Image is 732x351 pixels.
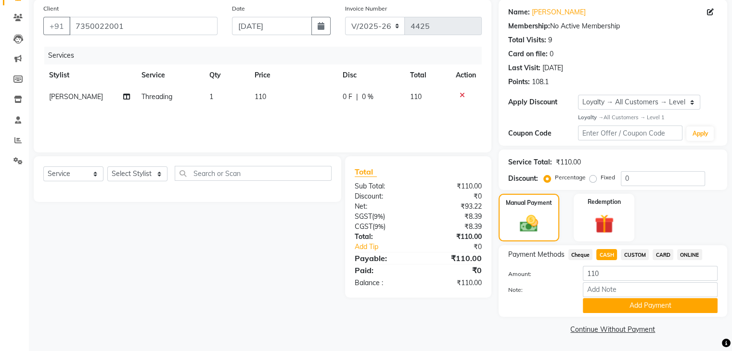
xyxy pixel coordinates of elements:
span: Threading [141,92,172,101]
div: 108.1 [532,77,549,87]
div: ₹0 [430,242,488,252]
div: ₹93.22 [418,201,489,212]
div: ₹0 [418,191,489,201]
div: Last Visit: [508,63,540,73]
div: Discount: [347,191,418,201]
label: Date [232,4,245,13]
div: ₹8.39 [418,222,489,232]
div: Balance : [347,278,418,288]
div: 9 [548,35,552,45]
div: All Customers → Level 1 [578,113,718,122]
th: Stylist [43,64,136,86]
label: Manual Payment [506,199,552,207]
span: ONLINE [677,249,702,260]
button: +91 [43,17,70,35]
div: Total Visits: [508,35,546,45]
a: Add Tip [347,242,430,252]
span: 9% [374,223,384,230]
span: 1 [209,92,213,101]
span: Total [355,167,377,177]
div: Payable: [347,252,418,264]
div: ₹0 [418,264,489,276]
span: SGST [355,212,372,221]
a: [PERSON_NAME] [532,7,586,17]
th: Total [404,64,450,86]
span: CGST [355,222,372,231]
div: Services [44,47,489,64]
div: [DATE] [542,63,563,73]
th: Action [450,64,482,86]
div: ₹8.39 [418,212,489,222]
div: ₹110.00 [556,157,581,167]
span: CUSTOM [621,249,649,260]
span: CARD [653,249,673,260]
div: Total: [347,232,418,242]
img: _gift.svg [589,212,620,236]
div: Net: [347,201,418,212]
div: ( ) [347,212,418,222]
input: Search by Name/Mobile/Email/Code [69,17,218,35]
strong: Loyalty → [578,114,604,121]
div: Apply Discount [508,97,578,107]
th: Qty [204,64,249,86]
img: _cash.svg [514,213,544,234]
div: ( ) [347,222,418,232]
div: Points: [508,77,530,87]
a: Continue Without Payment [501,325,725,335]
div: Discount: [508,174,538,184]
input: Enter Offer / Coupon Code [578,125,683,140]
th: Price [249,64,337,86]
span: | [356,92,358,102]
label: Client [43,4,59,13]
th: Service [136,64,204,86]
span: 110 [410,92,422,101]
label: Redemption [588,198,621,206]
div: ₹110.00 [418,181,489,191]
span: [PERSON_NAME] [49,92,103,101]
label: Percentage [555,173,586,182]
div: Name: [508,7,530,17]
div: Sub Total: [347,181,418,191]
th: Disc [337,64,404,86]
button: Add Payment [583,298,718,313]
span: Payment Methods [508,250,565,260]
div: Membership: [508,21,550,31]
input: Amount [583,266,718,281]
div: Card on file: [508,49,548,59]
span: 110 [255,92,266,101]
div: No Active Membership [508,21,718,31]
span: Cheque [568,249,593,260]
input: Search or Scan [175,166,332,181]
div: 0 [550,49,553,59]
div: ₹110.00 [418,278,489,288]
span: 0 F [343,92,352,102]
span: CASH [596,249,617,260]
label: Amount: [501,270,576,278]
label: Invoice Number [345,4,387,13]
div: ₹110.00 [418,252,489,264]
div: Service Total: [508,157,552,167]
label: Note: [501,286,576,294]
span: 9% [374,213,383,220]
div: Paid: [347,264,418,276]
button: Apply [686,126,714,141]
span: 0 % [362,92,373,102]
div: ₹110.00 [418,232,489,242]
label: Fixed [601,173,615,182]
input: Add Note [583,282,718,297]
div: Coupon Code [508,128,578,138]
